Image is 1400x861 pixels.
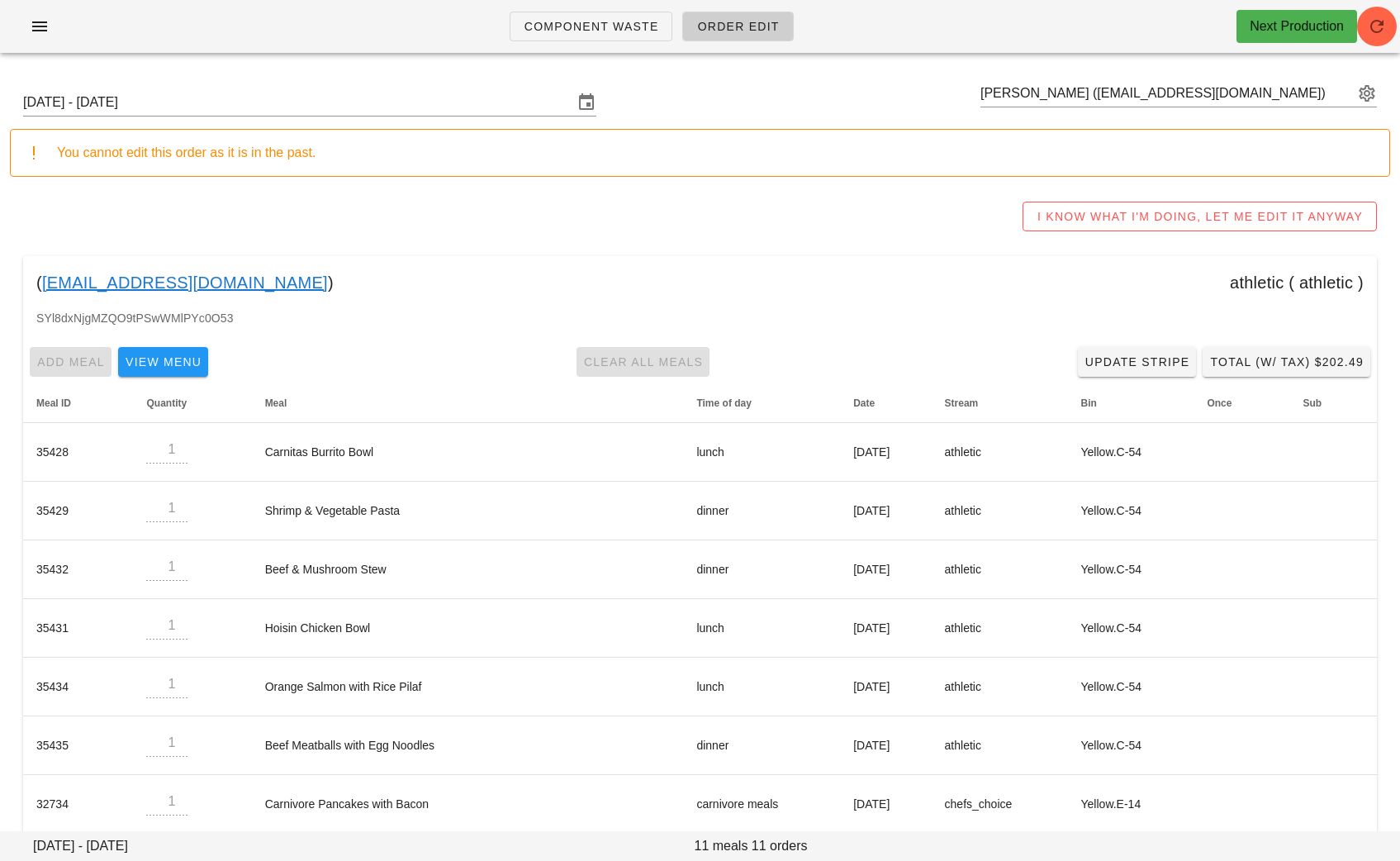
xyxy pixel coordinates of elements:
span: Bin [1081,397,1097,409]
td: Yellow.E-14 [1068,775,1194,834]
td: 35429 [23,482,133,540]
td: athletic [932,599,1068,658]
div: SYl8dxNjgMZQO9tPSwWMlPYc0O53 [23,309,1377,340]
td: Carnitas Burrito Bowl [252,423,684,482]
span: Time of day [696,397,751,409]
span: Meal ID [36,397,71,409]
button: View Menu [118,347,208,377]
a: Order Edit [682,12,793,41]
span: Once [1207,397,1232,409]
button: Total (w/ Tax) $202.49 [1203,347,1370,377]
td: Carnivore Pancakes with Bacon [252,775,684,834]
td: 32734 [23,775,133,834]
th: Once: Not sorted. Activate to sort ascending. [1194,383,1289,423]
td: [DATE] [840,775,931,834]
button: I KNOW WHAT I'M DOING, LET ME EDIT IT ANYWAY [1023,202,1377,231]
td: athletic [932,540,1068,599]
div: Next Production [1250,17,1344,36]
td: Yellow.C-54 [1068,423,1194,482]
th: Meal ID: Not sorted. Activate to sort ascending. [23,383,133,423]
span: Component Waste [524,20,659,33]
td: dinner [683,540,840,599]
th: Date: Not sorted. Activate to sort ascending. [840,383,931,423]
span: I KNOW WHAT I'M DOING, LET ME EDIT IT ANYWAY [1037,210,1363,223]
td: 35431 [23,599,133,658]
td: lunch [683,658,840,716]
td: dinner [683,716,840,775]
td: lunch [683,423,840,482]
span: Total (w/ Tax) $202.49 [1209,355,1364,369]
td: Yellow.C-54 [1068,482,1194,540]
td: Shrimp & Vegetable Pasta [252,482,684,540]
td: lunch [683,599,840,658]
th: Stream: Not sorted. Activate to sort ascending. [932,383,1068,423]
span: Quantity [146,397,187,409]
td: Yellow.C-54 [1068,658,1194,716]
a: Component Waste [510,12,673,41]
span: You cannot edit this order as it is in the past. [57,145,316,159]
td: Yellow.C-54 [1068,540,1194,599]
td: carnivore meals [683,775,840,834]
span: Update Stripe [1084,355,1190,369]
input: Search by email or name [980,80,1354,107]
td: [DATE] [840,716,931,775]
td: athletic [932,482,1068,540]
div: ( ) athletic ( athletic ) [23,256,1377,309]
td: dinner [683,482,840,540]
span: Sub [1303,397,1322,409]
td: [DATE] [840,482,931,540]
td: chefs_choice [932,775,1068,834]
th: Sub: Not sorted. Activate to sort ascending. [1290,383,1377,423]
td: Orange Salmon with Rice Pilaf [252,658,684,716]
td: athletic [932,658,1068,716]
td: [DATE] [840,658,931,716]
span: Order Edit [696,20,779,33]
td: Beef Meatballs with Egg Noodles [252,716,684,775]
span: Meal [265,397,287,409]
td: Yellow.C-54 [1068,716,1194,775]
td: [DATE] [840,423,931,482]
td: Hoisin Chicken Bowl [252,599,684,658]
td: Beef & Mushroom Stew [252,540,684,599]
td: 35432 [23,540,133,599]
td: 35434 [23,658,133,716]
a: Update Stripe [1078,347,1197,377]
th: Time of day: Not sorted. Activate to sort ascending. [683,383,840,423]
td: [DATE] [840,599,931,658]
th: Meal: Not sorted. Activate to sort ascending. [252,383,684,423]
a: [EMAIL_ADDRESS][DOMAIN_NAME] [42,269,328,296]
span: View Menu [125,355,202,369]
td: 35428 [23,423,133,482]
td: [DATE] [840,540,931,599]
td: Yellow.C-54 [1068,599,1194,658]
span: Date [853,397,875,409]
td: athletic [932,716,1068,775]
span: Stream [945,397,979,409]
button: appended action [1357,83,1377,103]
td: 35435 [23,716,133,775]
th: Bin: Not sorted. Activate to sort ascending. [1068,383,1194,423]
td: athletic [932,423,1068,482]
th: Quantity: Not sorted. Activate to sort ascending. [133,383,251,423]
